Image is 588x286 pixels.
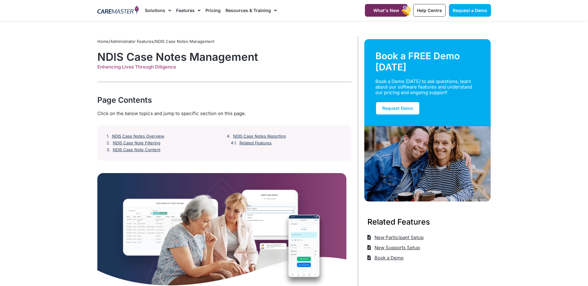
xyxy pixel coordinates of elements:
[97,94,352,106] div: Page Contents
[112,134,164,139] a: NDIS Case Notes Overview
[375,102,420,115] a: Request Demo
[382,106,413,111] span: Request Demo
[375,50,480,73] div: Book a FREE Demo [DATE]
[367,232,424,242] a: New Participant Setup
[97,39,109,44] a: Home
[97,6,139,15] img: CareMaster Logo
[373,232,424,242] span: New Participant Setup
[367,242,420,253] a: New Supports Setup
[155,39,214,44] span: NDIS Case Notes Management
[413,4,446,17] a: Help Centre
[364,126,491,201] img: Support Worker and NDIS Participant out for a coffee.
[365,4,408,17] a: What's New
[373,242,420,253] span: New Supports Setup
[110,39,154,44] a: Administrator Features
[449,4,491,17] a: Request a Demo
[113,141,160,146] a: NDIS Case Note Filtering
[239,141,272,146] a: Related Features
[97,64,352,70] div: Enhancing Lives Through Diligence
[97,110,352,117] div: Click on the below topics and jump to specific section on this page.
[97,39,214,44] span: / /
[417,8,442,13] span: Help Centre
[367,253,404,263] a: Book a Demo
[373,8,399,13] span: What's New
[373,253,404,263] span: Book a Demo
[233,134,286,139] a: NDIS Case Notes Reporting
[375,79,472,95] div: Book a Demo [DATE] to ask questions, learn about our software features and understand our pricing...
[367,216,488,227] h3: Related Features
[453,8,487,13] span: Request a Demo
[97,50,352,63] h1: NDIS Case Notes Management
[113,147,160,152] a: NDIS Case Note Content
